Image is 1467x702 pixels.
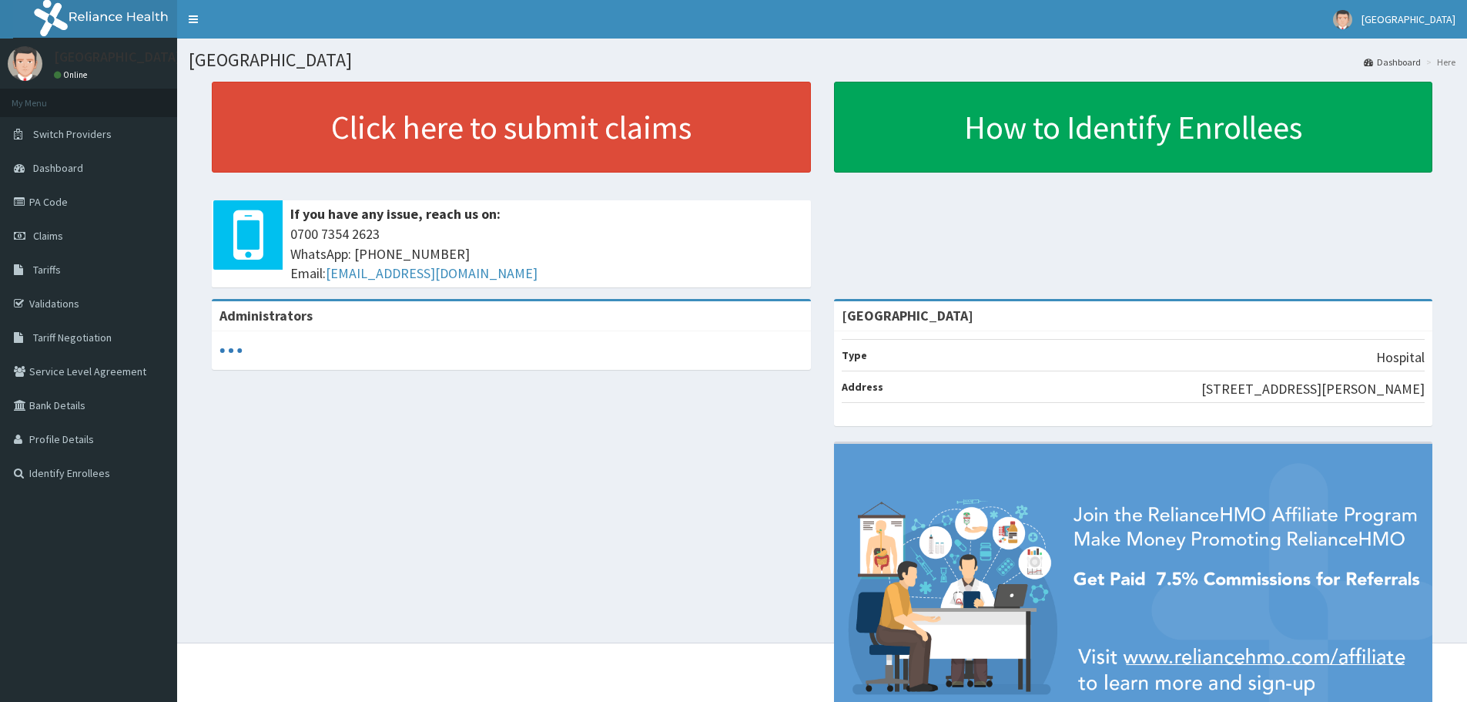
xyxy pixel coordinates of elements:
[33,331,112,344] span: Tariff Negotiation
[834,82,1433,173] a: How to Identify Enrollees
[1333,10,1352,29] img: User Image
[290,224,803,284] span: 0700 7354 2623 WhatsApp: [PHONE_NUMBER] Email:
[1364,55,1421,69] a: Dashboard
[1376,348,1425,368] p: Hospital
[33,263,61,277] span: Tariffs
[189,50,1455,70] h1: [GEOGRAPHIC_DATA]
[54,50,181,64] p: [GEOGRAPHIC_DATA]
[212,82,811,173] a: Click here to submit claims
[54,69,91,80] a: Online
[842,348,867,362] b: Type
[1201,379,1425,399] p: [STREET_ADDRESS][PERSON_NAME]
[33,229,63,243] span: Claims
[8,46,42,81] img: User Image
[326,264,538,282] a: [EMAIL_ADDRESS][DOMAIN_NAME]
[33,161,83,175] span: Dashboard
[1422,55,1455,69] li: Here
[842,380,883,394] b: Address
[33,127,112,141] span: Switch Providers
[842,307,973,324] strong: [GEOGRAPHIC_DATA]
[290,205,501,223] b: If you have any issue, reach us on:
[219,307,313,324] b: Administrators
[219,339,243,362] svg: audio-loading
[1361,12,1455,26] span: [GEOGRAPHIC_DATA]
